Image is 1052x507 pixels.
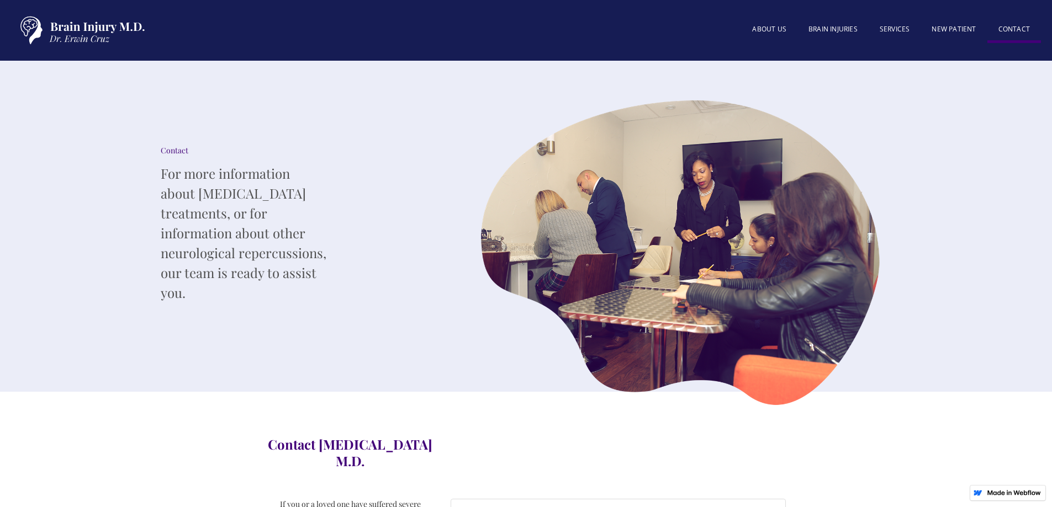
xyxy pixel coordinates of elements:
a: SERVICES [869,18,921,40]
a: BRAIN INJURIES [797,18,869,40]
img: Made in Webflow [987,490,1041,495]
div: Contact [161,145,326,156]
p: For more information about [MEDICAL_DATA] treatments, or for information about other neurological... [161,163,326,302]
a: home [11,11,149,50]
h3: Contact [MEDICAL_DATA] M.D. [267,436,434,469]
a: Contact [987,18,1041,43]
a: New patient [921,18,987,40]
a: About US [741,18,797,40]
